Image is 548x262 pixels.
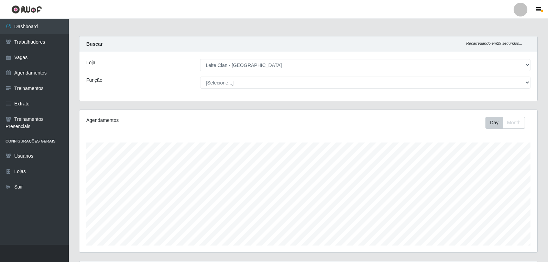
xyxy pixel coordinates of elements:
[503,117,525,129] button: Month
[485,117,525,129] div: First group
[485,117,530,129] div: Toolbar with button groups
[86,117,265,124] div: Agendamentos
[466,41,522,45] i: Recarregando em 29 segundos...
[11,5,42,14] img: CoreUI Logo
[86,41,102,47] strong: Buscar
[86,77,102,84] label: Função
[86,59,95,66] label: Loja
[485,117,503,129] button: Day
